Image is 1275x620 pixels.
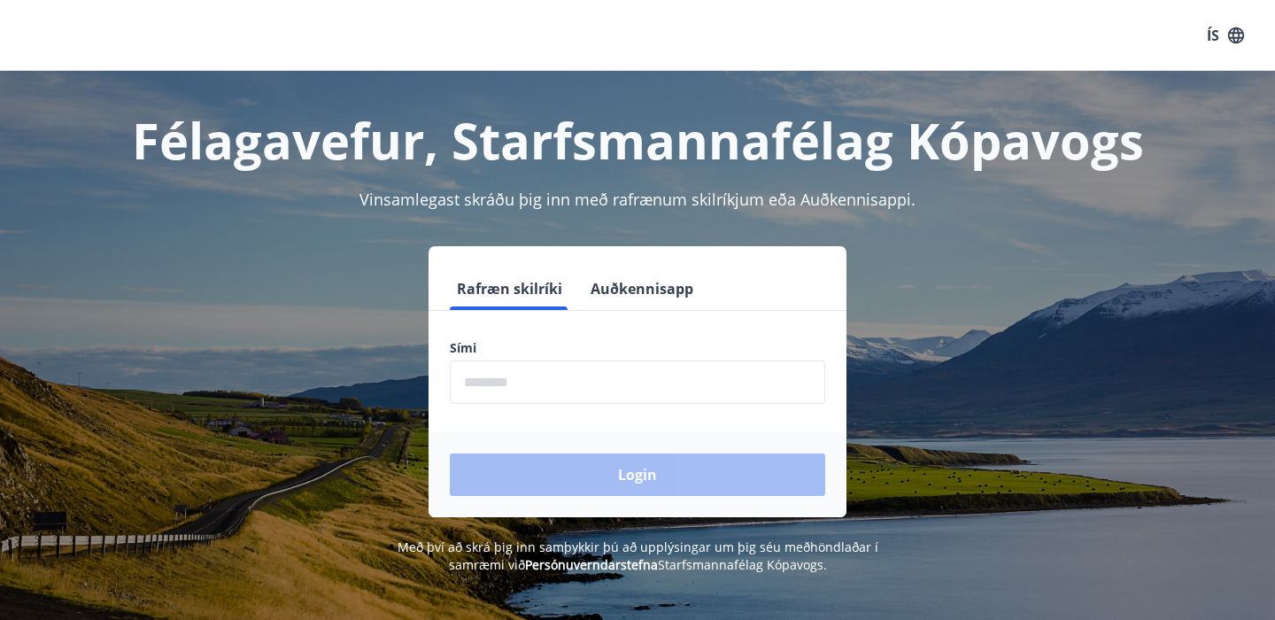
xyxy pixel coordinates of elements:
[583,267,700,310] button: Auðkennisapp
[525,556,658,573] a: Persónuverndarstefna
[398,539,878,573] span: Með því að skrá þig inn samþykkir þú að upplýsingar um þig séu meðhöndlaðar í samræmi við Starfsm...
[359,189,916,210] span: Vinsamlegast skráðu þig inn með rafrænum skilríkjum eða Auðkennisappi.
[21,106,1254,174] h1: Félagavefur, Starfsmannafélag Kópavogs
[450,267,569,310] button: Rafræn skilríki
[1197,19,1254,51] button: ÍS
[450,339,825,357] label: Sími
